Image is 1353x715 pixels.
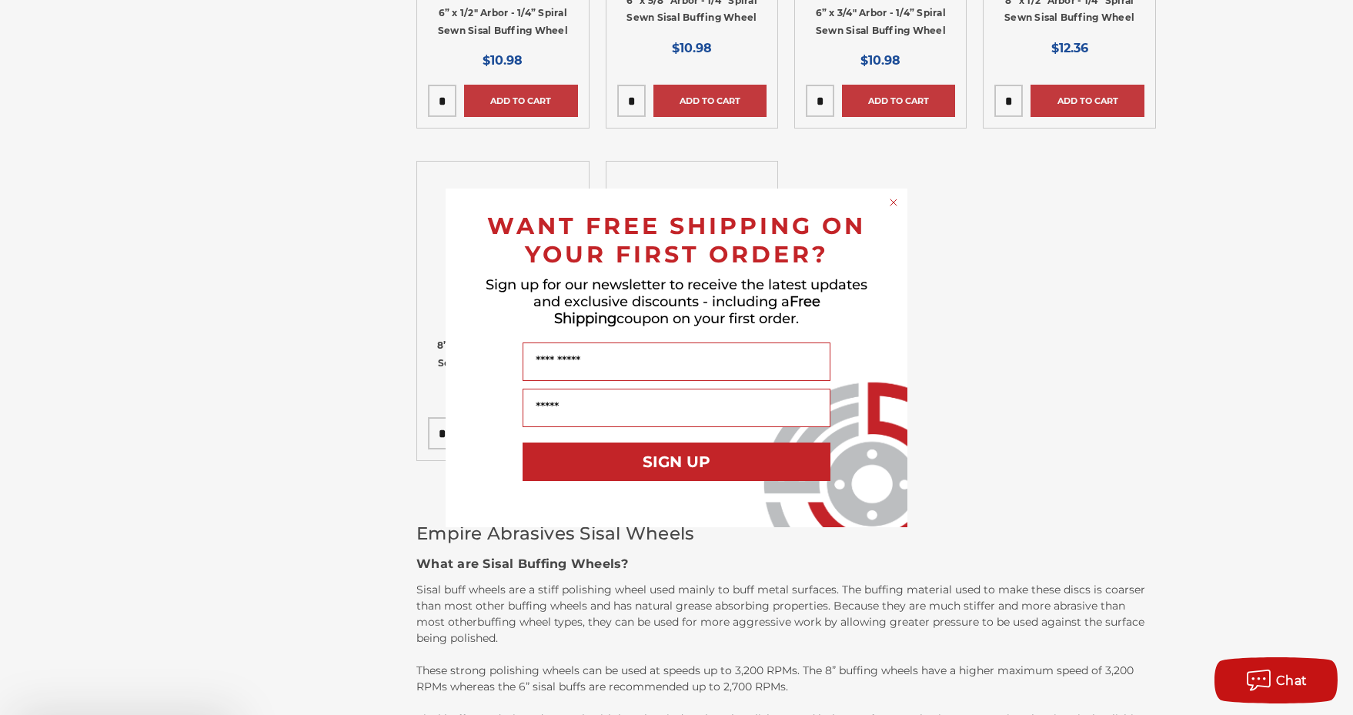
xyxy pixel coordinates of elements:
[554,293,820,327] span: Free Shipping
[486,276,867,327] span: Sign up for our newsletter to receive the latest updates and exclusive discounts - including a co...
[886,195,901,210] button: Close dialog
[487,212,866,269] span: WANT FREE SHIPPING ON YOUR FIRST ORDER?
[1276,673,1308,688] span: Chat
[1214,657,1338,703] button: Chat
[523,443,830,481] button: SIGN UP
